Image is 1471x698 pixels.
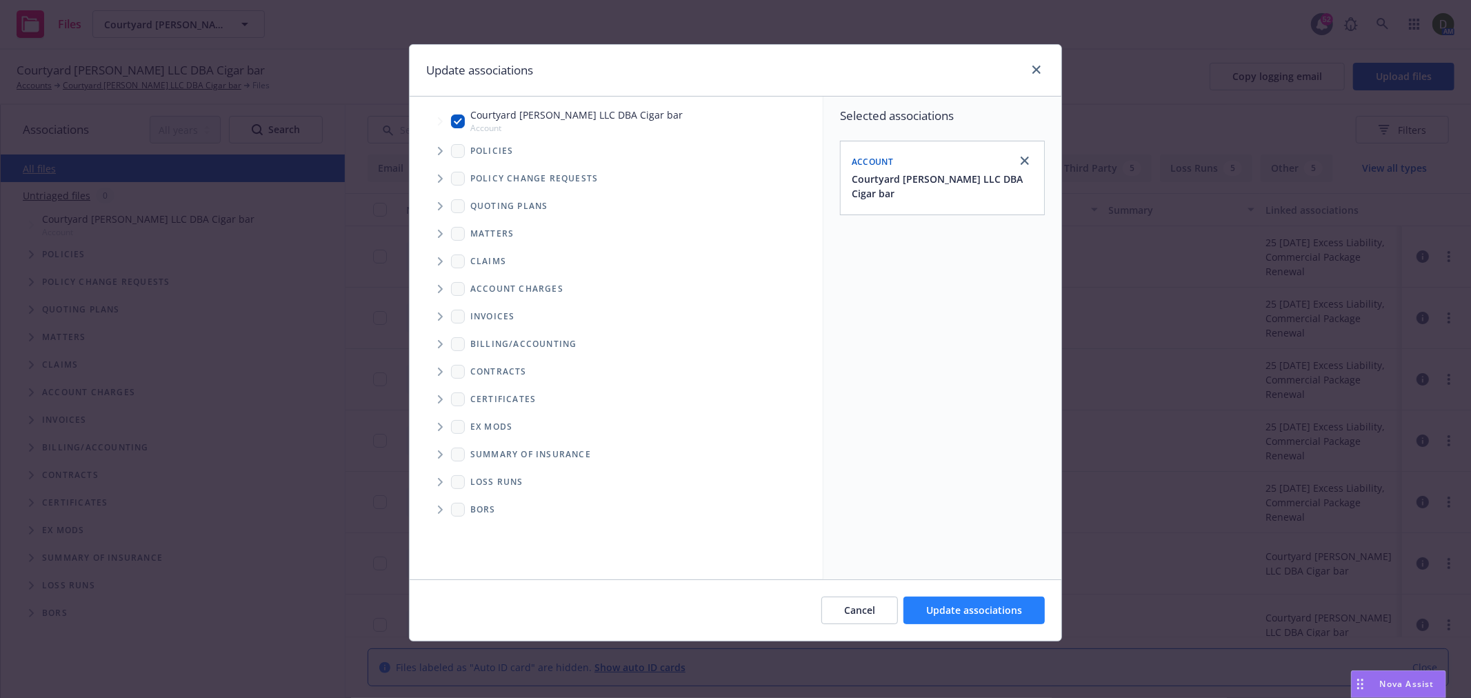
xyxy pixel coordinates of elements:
span: Account [852,156,893,168]
span: Contracts [470,368,527,376]
div: Drag to move [1352,671,1369,697]
div: Folder Tree Example [410,330,823,523]
span: Account charges [470,285,563,293]
span: Account [470,122,683,134]
span: BORs [470,506,496,514]
button: Nova Assist [1351,670,1446,698]
span: Summary of insurance [470,450,591,459]
span: Invoices [470,312,515,321]
span: Nova Assist [1380,678,1434,690]
span: Claims [470,257,506,266]
a: close [1017,152,1033,169]
span: Ex Mods [470,423,512,431]
span: Billing/Accounting [470,340,577,348]
button: Courtyard [PERSON_NAME] LLC DBA Cigar bar [852,172,1036,201]
span: Quoting plans [470,202,548,210]
span: Policy change requests [470,174,598,183]
button: Update associations [903,597,1045,624]
span: Loss Runs [470,478,523,486]
a: close [1028,61,1045,78]
span: Matters [470,230,514,238]
h1: Update associations [426,61,533,79]
span: Selected associations [840,108,1045,124]
span: Courtyard [PERSON_NAME] LLC DBA Cigar bar [470,108,683,122]
span: Certificates [470,395,536,403]
span: Cancel [844,604,875,617]
span: Policies [470,147,514,155]
span: Update associations [926,604,1022,617]
button: Cancel [821,597,898,624]
div: Tree Example [410,105,823,330]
